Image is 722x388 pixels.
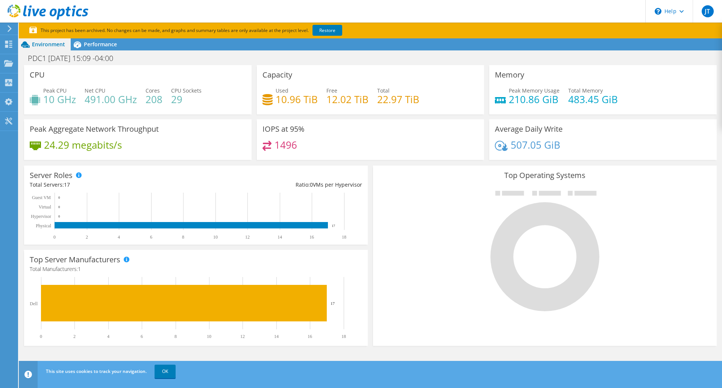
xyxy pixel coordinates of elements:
[141,334,143,339] text: 6
[262,71,292,79] h3: Capacity
[58,205,60,209] text: 0
[568,95,618,103] h4: 483.45 GiB
[73,334,76,339] text: 2
[207,334,211,339] text: 10
[43,87,67,94] span: Peak CPU
[655,8,661,15] svg: \n
[171,87,202,94] span: CPU Sockets
[30,265,362,273] h4: Total Manufacturers:
[30,171,73,180] h3: Server Roles
[84,41,117,48] span: Performance
[342,234,346,240] text: 18
[309,234,314,240] text: 16
[495,71,524,79] h3: Memory
[341,334,346,339] text: 18
[174,334,177,339] text: 8
[39,204,52,210] text: Virtual
[326,87,337,94] span: Free
[46,368,147,374] span: This site uses cookies to track your navigation.
[276,95,318,103] h4: 10.96 TiB
[32,41,65,48] span: Environment
[64,181,70,188] span: 17
[377,87,390,94] span: Total
[196,181,362,189] div: Ratio: VMs per Hypervisor
[30,301,38,306] text: Dell
[511,141,560,149] h4: 507.05 GiB
[240,334,245,339] text: 12
[86,234,88,240] text: 2
[278,234,282,240] text: 14
[262,125,305,133] h3: IOPS at 95%
[40,334,42,339] text: 0
[36,223,51,228] text: Physical
[30,256,120,264] h3: Top Server Manufacturers
[32,195,51,200] text: Guest VM
[85,87,105,94] span: Net CPU
[44,141,122,149] h4: 24.29 megabits/s
[275,141,297,149] h4: 1496
[78,265,81,272] span: 1
[245,234,250,240] text: 12
[312,25,342,36] a: Restore
[276,87,288,94] span: Used
[85,95,137,103] h4: 491.00 GHz
[146,87,160,94] span: Cores
[58,196,60,199] text: 0
[58,215,60,218] text: 0
[509,95,560,103] h4: 210.86 GiB
[24,54,125,62] h1: PDC1 [DATE] 15:09 -04:00
[377,95,419,103] h4: 22.97 TiB
[53,234,56,240] text: 0
[379,171,711,180] h3: Top Operating Systems
[30,125,159,133] h3: Peak Aggregate Network Throughput
[31,214,51,219] text: Hypervisor
[30,181,196,189] div: Total Servers:
[146,95,162,103] h4: 208
[43,95,76,103] h4: 10 GHz
[171,95,202,103] h4: 29
[155,365,176,378] a: OK
[30,71,45,79] h3: CPU
[182,234,184,240] text: 8
[509,87,560,94] span: Peak Memory Usage
[213,234,218,240] text: 10
[107,334,109,339] text: 4
[274,334,279,339] text: 14
[308,334,312,339] text: 16
[310,181,313,188] span: 0
[568,87,603,94] span: Total Memory
[150,234,152,240] text: 6
[331,301,335,306] text: 17
[702,5,714,17] span: JT
[332,224,335,228] text: 17
[118,234,120,240] text: 4
[326,95,369,103] h4: 12.02 TiB
[29,26,398,35] p: This project has been archived. No changes can be made, and graphs and summary tables are only av...
[495,125,563,133] h3: Average Daily Write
